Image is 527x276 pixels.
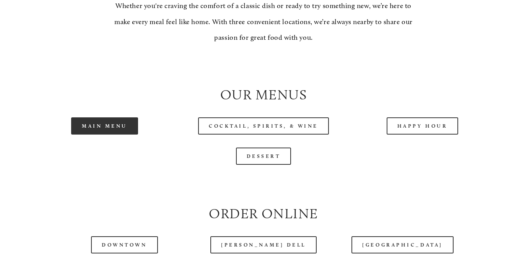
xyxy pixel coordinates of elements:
h2: Order Online [32,204,496,223]
a: Dessert [236,148,291,165]
a: [GEOGRAPHIC_DATA] [351,236,453,253]
a: Cocktail, Spirits, & Wine [198,117,329,135]
a: Downtown [91,236,158,253]
a: Main Menu [71,117,138,135]
a: Happy Hour [387,117,459,135]
h2: Our Menus [32,85,496,104]
a: [PERSON_NAME] Dell [210,236,317,253]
